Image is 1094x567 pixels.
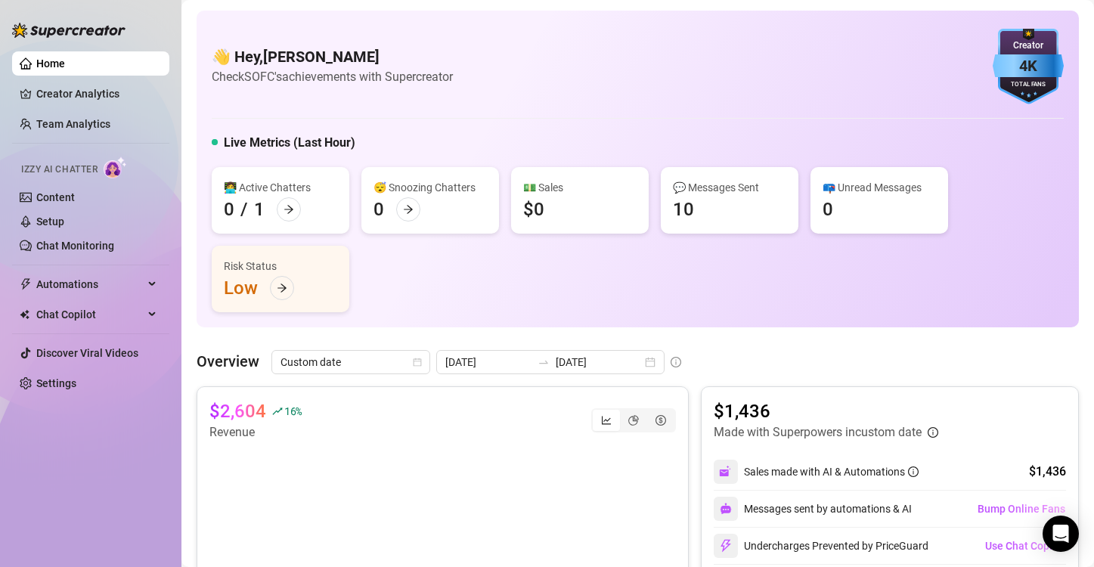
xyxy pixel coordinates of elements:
[403,204,414,215] span: arrow-right
[12,23,126,38] img: logo-BBDzfeDw.svg
[36,57,65,70] a: Home
[714,534,928,558] div: Undercharges Prevented by PriceGuard
[823,197,833,222] div: 0
[36,215,64,228] a: Setup
[993,80,1064,90] div: Total Fans
[601,415,612,426] span: line-chart
[36,302,144,327] span: Chat Copilot
[993,54,1064,78] div: 4K
[373,197,384,222] div: 0
[671,357,681,367] span: info-circle
[908,466,919,477] span: info-circle
[21,163,98,177] span: Izzy AI Chatter
[36,377,76,389] a: Settings
[209,399,266,423] article: $2,604
[212,46,453,67] h4: 👋 Hey, [PERSON_NAME]
[744,463,919,480] div: Sales made with AI & Automations
[714,399,938,423] article: $1,436
[523,179,637,196] div: 💵 Sales
[719,539,733,553] img: svg%3e
[277,283,287,293] span: arrow-right
[20,278,32,290] span: thunderbolt
[284,404,302,418] span: 16 %
[36,272,144,296] span: Automations
[714,423,922,442] article: Made with Superpowers in custom date
[413,358,422,367] span: calendar
[36,82,157,106] a: Creator Analytics
[985,540,1065,552] span: Use Chat Copilot
[538,356,550,368] span: to
[209,423,302,442] article: Revenue
[20,309,29,320] img: Chat Copilot
[1029,463,1066,481] div: $1,436
[36,118,110,130] a: Team Analytics
[984,534,1066,558] button: Use Chat Copilot
[224,197,234,222] div: 0
[993,39,1064,53] div: Creator
[628,415,639,426] span: pie-chart
[823,179,936,196] div: 📪 Unread Messages
[523,197,544,222] div: $0
[655,415,666,426] span: dollar-circle
[36,347,138,359] a: Discover Viral Videos
[673,179,786,196] div: 💬 Messages Sent
[104,156,127,178] img: AI Chatter
[36,240,114,252] a: Chat Monitoring
[224,258,337,274] div: Risk Status
[978,503,1065,515] span: Bump Online Fans
[197,350,259,373] article: Overview
[224,179,337,196] div: 👩‍💻 Active Chatters
[36,191,75,203] a: Content
[538,356,550,368] span: swap-right
[591,408,676,432] div: segmented control
[284,204,294,215] span: arrow-right
[212,67,453,86] article: Check SOFC's achievements with Supercreator
[556,354,642,370] input: End date
[272,406,283,417] span: rise
[280,351,421,373] span: Custom date
[714,497,912,521] div: Messages sent by automations & AI
[977,497,1066,521] button: Bump Online Fans
[373,179,487,196] div: 😴 Snoozing Chatters
[1043,516,1079,552] div: Open Intercom Messenger
[928,427,938,438] span: info-circle
[445,354,532,370] input: Start date
[673,197,694,222] div: 10
[719,465,733,479] img: svg%3e
[993,29,1064,104] img: blue-badge-DgoSNQY1.svg
[720,503,732,515] img: svg%3e
[254,197,265,222] div: 1
[224,134,355,152] h5: Live Metrics (Last Hour)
